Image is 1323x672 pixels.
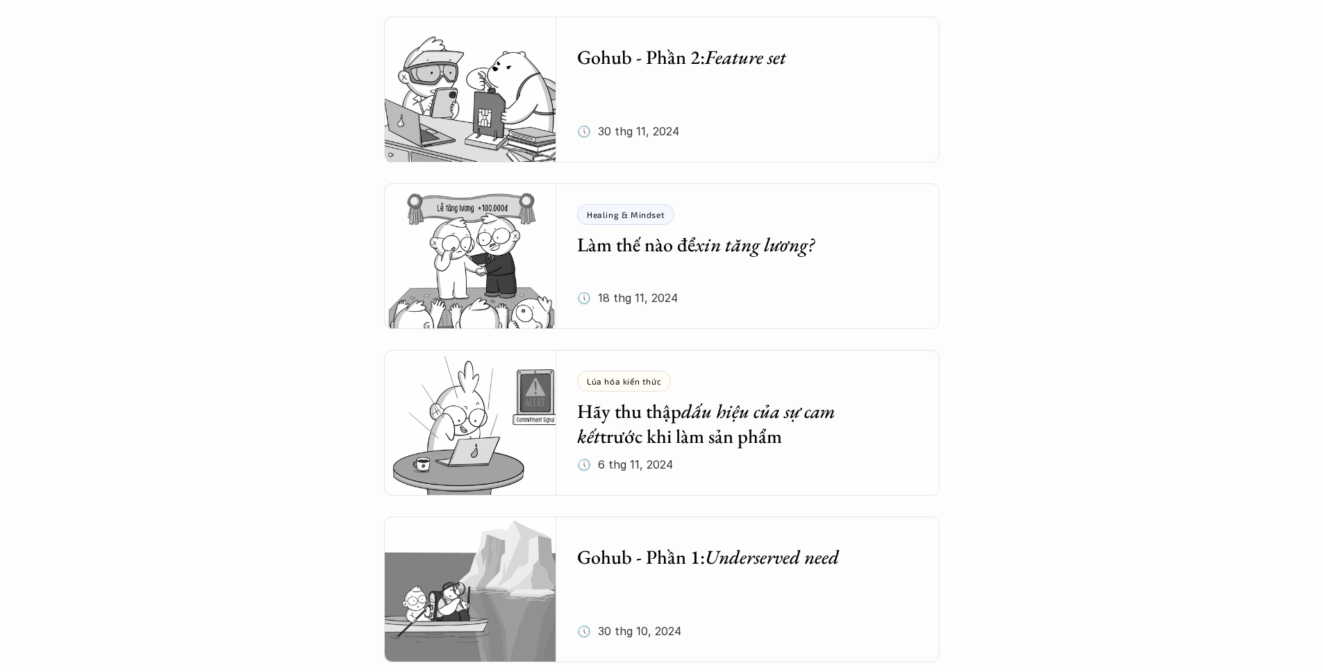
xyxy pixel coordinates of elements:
[705,44,786,69] em: Feature set
[577,621,681,641] p: 🕔 30 thg 10, 2024
[577,544,898,569] h5: Gohub - Phần 1:
[384,516,940,662] a: Gohub - Phần 1:Underserved need🕔 30 thg 10, 2024
[577,287,678,308] p: 🕔 18 thg 11, 2024
[577,454,673,475] p: 🕔 6 thg 11, 2024
[384,350,940,496] a: Lúa hóa kiến thứcHãy thu thậpdấu hiệu của sự cam kếttrước khi làm sản phẩm🕔 6 thg 11, 2024
[695,232,815,257] em: xin tăng lương?
[577,121,679,142] p: 🕔 30 thg 11, 2024
[577,398,898,449] h5: Hãy thu thập trước khi làm sản phẩm
[577,398,840,448] em: dấu hiệu của sự cam kết
[577,44,898,69] h5: Gohub - Phần 2:
[384,183,940,329] a: Healing & MindsetLàm thế nào đểxin tăng lương?🕔 18 thg 11, 2024
[587,376,661,386] p: Lúa hóa kiến thức
[705,544,839,569] em: Underserved need
[587,210,665,219] p: Healing & Mindset
[384,17,940,162] a: Gohub - Phần 2:Feature set🕔 30 thg 11, 2024
[577,232,898,257] h5: Làm thế nào để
